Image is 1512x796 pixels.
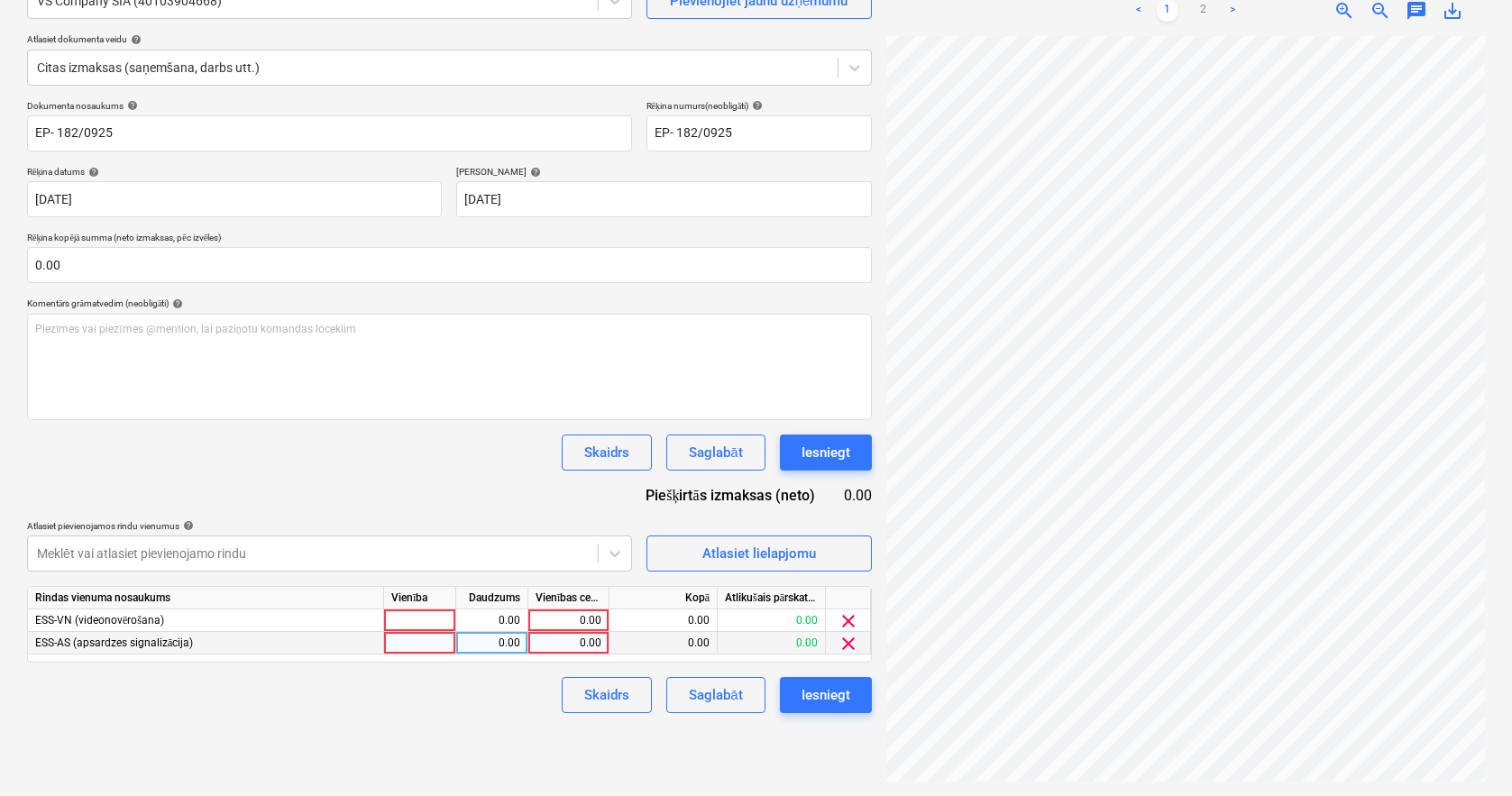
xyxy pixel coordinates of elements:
[124,100,138,111] span: help
[646,115,872,151] input: Rēķina numurs
[609,609,718,632] div: 0.00
[456,587,528,609] div: Daudzums
[844,485,872,506] div: 0.00
[463,609,520,632] div: 0.00
[35,614,164,627] span: ESS-VN (videonovērošana)
[718,587,826,609] div: Atlikušais pārskatītais budžets
[456,166,871,178] div: [PERSON_NAME]
[179,520,194,531] span: help
[609,632,718,654] div: 0.00
[384,587,456,609] div: Vienība
[27,100,632,112] div: Dokumenta nosaukums
[748,100,763,111] span: help
[536,632,601,654] div: 0.00
[27,166,442,178] div: Rēķina datums
[802,683,850,707] div: Iesniegt
[689,683,742,707] div: Saglabāt
[562,677,652,713] button: Skaidrs
[780,435,872,471] button: Iesniegt
[169,298,183,309] span: help
[463,632,520,654] div: 0.00
[689,441,742,464] div: Saglabāt
[27,520,632,532] div: Atlasiet pievienojamos rindu vienumus
[127,34,142,45] span: help
[528,587,609,609] div: Vienības cena
[718,632,826,654] div: 0.00
[27,232,872,247] p: Rēķina kopējā summa (neto izmaksas, pēc izvēles)
[27,181,442,217] input: Rēķina datums nav norādīts
[562,435,652,471] button: Skaidrs
[646,535,872,572] button: Atlasiet lielapjomu
[838,610,859,632] span: clear
[584,683,629,707] div: Skaidrs
[1422,709,1512,796] iframe: Chat Widget
[666,435,765,471] button: Saglabāt
[536,609,601,632] div: 0.00
[27,115,632,151] input: Dokumenta nosaukums
[702,542,816,565] div: Atlasiet lielapjomu
[28,587,384,609] div: Rindas vienuma nosaukums
[802,441,850,464] div: Iesniegt
[584,441,629,464] div: Skaidrs
[609,587,718,609] div: Kopā
[838,633,859,654] span: clear
[780,677,872,713] button: Iesniegt
[646,100,872,112] div: Rēķina numurs (neobligāti)
[35,636,193,649] span: ESS-AS (apsardzes signalizācija)
[27,33,872,45] div: Atlasiet dokumenta veidu
[27,247,872,283] input: Rēķina kopējā summa (neto izmaksas, pēc izvēles)
[27,297,872,309] div: Komentārs grāmatvedim (neobligāti)
[631,485,843,506] div: Piešķirtās izmaksas (neto)
[666,677,765,713] button: Saglabāt
[85,167,99,178] span: help
[456,181,871,217] input: Izpildes datums nav norādīts
[718,609,826,632] div: 0.00
[527,167,541,178] span: help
